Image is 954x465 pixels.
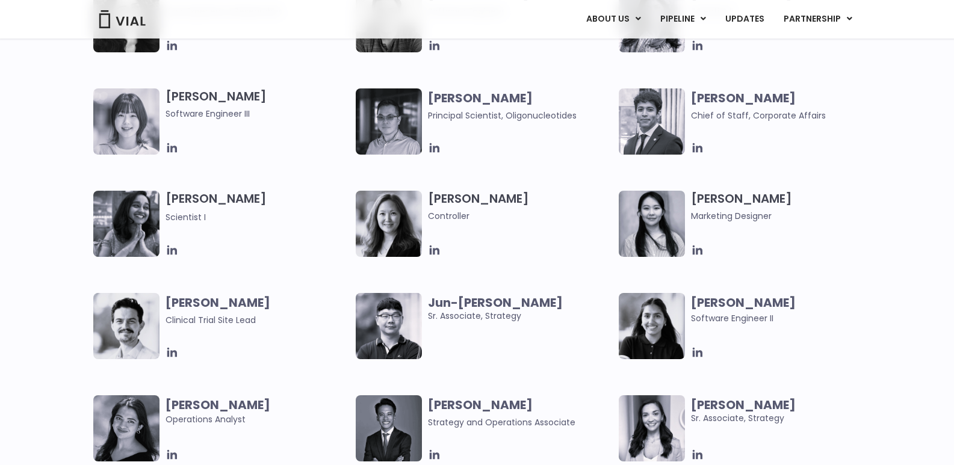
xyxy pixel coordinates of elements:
[691,398,876,425] span: Sr. Associate, Strategy
[166,294,270,311] b: [PERSON_NAME]
[691,191,876,223] h3: [PERSON_NAME]
[356,395,422,461] img: Headshot of smiling man named Urann
[356,88,422,155] img: Headshot of smiling of smiling man named Wei-Sheng
[691,90,796,106] b: [PERSON_NAME]
[166,211,206,223] span: Scientist I
[428,296,613,322] span: Sr. Associate, Strategy
[356,293,422,359] img: Image of smiling man named Jun-Goo
[93,88,160,155] img: Tina
[356,191,422,257] img: Image of smiling woman named Aleina
[619,293,685,359] img: Image of smiling woman named Tanvi
[98,10,146,28] img: Vial Logo
[166,396,270,413] b: [PERSON_NAME]
[428,109,577,122] span: Principal Scientist, Oligonucleotides
[691,209,876,223] span: Marketing Designer
[166,88,350,120] h3: [PERSON_NAME]
[166,398,350,426] span: Operations Analyst
[577,9,650,29] a: ABOUT USMenu Toggle
[428,416,575,428] span: Strategy and Operations Associate
[691,109,826,122] span: Chief of Staff, Corporate Affairs
[93,293,160,359] img: Image of smiling man named Glenn
[166,107,350,120] span: Software Engineer III
[428,294,563,311] b: Jun-[PERSON_NAME]
[651,9,715,29] a: PIPELINEMenu Toggle
[619,191,685,257] img: Smiling woman named Yousun
[774,9,862,29] a: PARTNERSHIPMenu Toggle
[428,209,613,223] span: Controller
[166,314,256,326] span: Clinical Trial Site Lead
[691,312,773,324] span: Software Engineer II
[166,191,350,224] h3: [PERSON_NAME]
[428,90,533,106] b: [PERSON_NAME]
[691,396,796,413] b: [PERSON_NAME]
[93,395,160,461] img: Headshot of smiling woman named Sharicka
[428,396,533,413] b: [PERSON_NAME]
[691,294,796,311] b: [PERSON_NAME]
[716,9,773,29] a: UPDATES
[93,191,160,257] img: Headshot of smiling woman named Sneha
[428,191,613,223] h3: [PERSON_NAME]
[619,395,685,461] img: Smiling woman named Ana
